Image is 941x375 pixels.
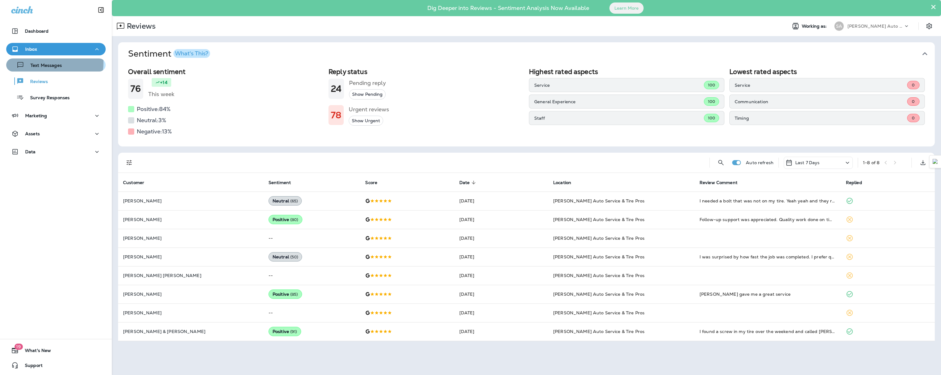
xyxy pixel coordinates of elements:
div: 1 - 8 of 8 [863,160,879,165]
button: Reviews [6,75,106,88]
button: Learn More [609,2,644,14]
span: [PERSON_NAME] Auto Service & Tire Pros [553,254,645,260]
p: Data [25,149,36,154]
button: Text Messages [6,58,106,72]
h5: Neutral: 3 % [137,115,166,125]
button: Search Reviews [715,156,727,169]
h1: 24 [331,84,342,94]
span: 100 [708,115,715,121]
p: Service [735,83,907,88]
p: +14 [160,79,167,86]
span: Sentiment [269,180,299,185]
h2: Highest rated aspects [529,68,724,76]
p: [PERSON_NAME] [123,198,259,203]
span: 0 [912,99,915,104]
p: [PERSON_NAME] [123,254,259,259]
span: ( 91 ) [290,329,297,334]
h5: Urgent reviews [349,104,389,114]
div: I found a screw in my tire over the weekend and called Sullivan's first thing Monday morning. Adr... [700,328,836,335]
span: ( 65 ) [290,198,298,204]
span: 0 [912,115,915,121]
p: [PERSON_NAME] [123,217,259,222]
td: [DATE] [454,285,548,303]
p: Reviews [24,79,48,85]
div: What's This? [175,51,208,56]
p: [PERSON_NAME] [123,292,259,297]
span: 100 [708,99,715,104]
button: Marketing [6,109,106,122]
td: [DATE] [454,192,548,210]
div: Luis gave me a great service [700,291,836,297]
td: [DATE] [454,322,548,341]
button: SentimentWhat's This? [123,42,940,65]
span: [PERSON_NAME] Auto Service & Tire Pros [553,198,645,204]
span: ( 85 ) [290,292,298,297]
div: Positive [269,215,302,224]
button: Data [6,146,106,158]
p: Text Messages [24,63,62,69]
button: Collapse Sidebar [92,4,110,16]
button: Show Urgent [349,116,383,126]
span: Sentiment [269,180,291,185]
button: Survey Responses [6,91,106,104]
h2: Overall sentiment [128,68,324,76]
button: Close [930,2,936,12]
span: Working as: [802,24,828,29]
p: [PERSON_NAME] [123,236,259,241]
div: Neutral [269,196,302,206]
span: Review Comment [700,180,737,185]
h2: Reply status [328,68,524,76]
span: 19 [14,344,23,350]
button: What's This? [173,49,210,58]
span: Score [365,180,377,185]
div: SentimentWhat's This? [118,65,935,146]
td: [DATE] [454,266,548,285]
h5: Pending reply [349,78,386,88]
h1: Sentiment [128,49,210,59]
span: Replied [846,180,870,185]
p: Inbox [25,47,37,52]
span: Review Comment [700,180,746,185]
div: Positive [269,327,301,336]
span: ( 80 ) [290,217,298,222]
span: Location [553,180,571,185]
td: [DATE] [454,248,548,266]
button: Settings [924,21,935,32]
p: [PERSON_NAME] [123,310,259,315]
td: [DATE] [454,303,548,322]
p: Marketing [25,113,47,118]
span: Date [459,180,470,185]
span: Date [459,180,478,185]
div: I was surprised by how fast the job was completed. I prefer qualíty, i trust the ok s going to gu... [700,254,836,260]
span: [PERSON_NAME] Auto Service & Tire Pros [553,291,645,297]
span: Support [19,363,43,370]
h2: Lowest rated aspects [729,68,925,76]
td: [DATE] [454,229,548,248]
div: Follow-up support was appreciated. Quality work done on time. [700,216,836,223]
span: Score [365,180,385,185]
td: -- [264,229,360,248]
p: Service [534,83,704,88]
td: -- [264,303,360,322]
span: [PERSON_NAME] Auto Service & Tire Pros [553,235,645,241]
p: Dig Deeper into Reviews - Sentiment Analysis Now Available [409,7,607,9]
span: [PERSON_NAME] Auto Service & Tire Pros [553,273,645,278]
p: Survey Responses [24,95,70,101]
button: Inbox [6,43,106,55]
p: [PERSON_NAME] Auto Service & Tire Pros [847,24,903,29]
p: [PERSON_NAME] & [PERSON_NAME] [123,329,259,334]
h1: 78 [331,110,341,120]
div: Neutral [269,252,302,262]
div: Positive [269,289,302,299]
span: [PERSON_NAME] Auto Service & Tire Pros [553,310,645,316]
p: Timing [735,116,907,121]
button: Dashboard [6,25,106,37]
p: Staff [534,116,704,121]
h5: Negative: 13 % [137,127,172,137]
p: [PERSON_NAME] [PERSON_NAME] [123,273,259,278]
img: Detect Auto [933,159,938,164]
button: Export as CSV [917,156,929,169]
button: 19What's New [6,344,106,357]
div: SA [834,21,844,31]
p: General Experience [534,99,704,104]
